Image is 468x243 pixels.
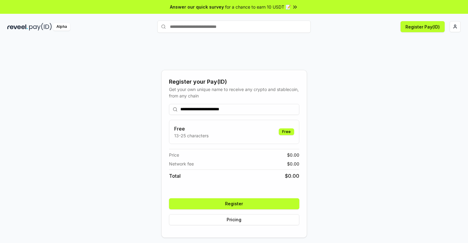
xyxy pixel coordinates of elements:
[29,23,52,31] img: pay_id
[287,161,299,167] span: $ 0.00
[169,214,299,225] button: Pricing
[169,172,181,180] span: Total
[169,161,194,167] span: Network fee
[225,4,291,10] span: for a chance to earn 10 USDT 📝
[169,86,299,99] div: Get your own unique name to receive any crypto and stablecoin, from any chain
[7,23,28,31] img: reveel_dark
[169,78,299,86] div: Register your Pay(ID)
[279,128,294,135] div: Free
[287,152,299,158] span: $ 0.00
[285,172,299,180] span: $ 0.00
[401,21,445,32] button: Register Pay(ID)
[174,125,209,132] h3: Free
[170,4,224,10] span: Answer our quick survey
[169,152,179,158] span: Price
[53,23,70,31] div: Alpha
[174,132,209,139] p: 13-25 characters
[169,198,299,209] button: Register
